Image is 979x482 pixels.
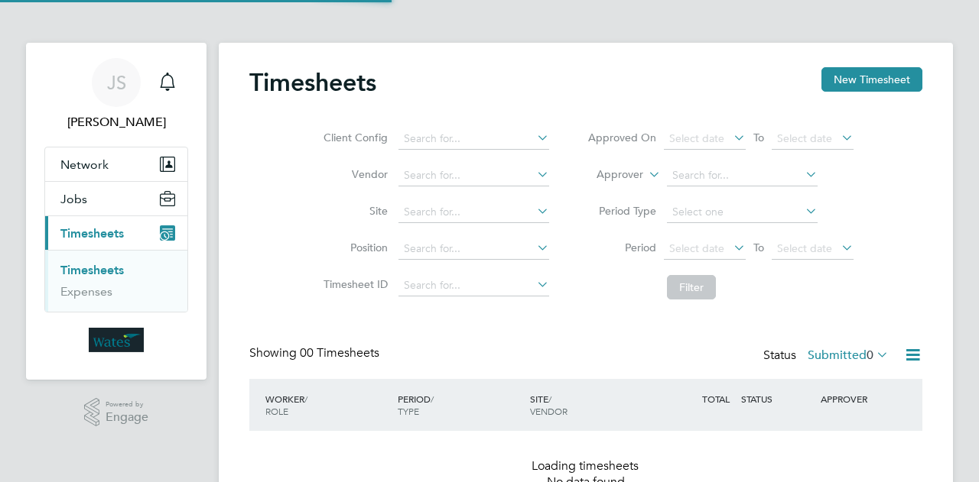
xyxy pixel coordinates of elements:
[60,284,112,299] a: Expenses
[45,147,187,181] button: Network
[319,167,388,181] label: Vendor
[777,241,832,255] span: Select date
[45,216,187,250] button: Timesheets
[587,131,656,144] label: Approved On
[106,411,148,424] span: Engage
[44,58,188,131] a: JS[PERSON_NAME]
[808,348,889,363] label: Submitted
[667,165,818,186] input: Search for...
[587,241,656,254] label: Period
[669,131,724,145] span: Select date
[394,385,526,425] div: PERIOD
[737,385,817,412] div: STATUS
[319,277,388,291] label: Timesheet ID
[821,67,922,92] button: New Timesheet
[669,241,724,255] span: Select date
[45,182,187,215] button: Jobs
[526,385,659,425] div: SITE
[398,202,549,223] input: Search for...
[44,113,188,131] span: Justinas Skliutas
[398,275,549,296] input: Search for...
[398,128,549,150] input: Search for...
[26,43,207,380] nav: Main navigation
[574,167,643,183] label: Approver
[532,458,640,474] span: Loading timesheets
[304,393,307,405] span: /
[265,405,288,417] span: ROLE
[587,204,656,218] label: Period Type
[749,128,769,147] span: To
[60,157,109,172] span: Network
[817,385,896,412] div: APPROVER
[398,238,549,260] input: Search for...
[702,393,730,405] span: TOTAL
[300,345,379,361] span: 00 Timesheets
[45,250,187,312] div: Timesheets
[84,398,149,427] a: Powered byEngage
[867,348,873,363] span: 0
[107,73,126,92] span: JS
[249,67,376,98] h2: Timesheets
[763,345,892,367] div: Status
[60,226,124,241] span: Timesheets
[106,398,148,411] span: Powered by
[398,405,419,417] span: TYPE
[60,263,124,277] a: Timesheets
[548,393,551,405] span: /
[431,393,434,405] span: /
[319,131,388,144] label: Client Config
[249,345,382,361] div: Showing
[319,204,388,218] label: Site
[667,275,716,299] button: Filter
[777,131,832,145] span: Select date
[60,192,87,206] span: Jobs
[89,328,144,352] img: wates-logo-retina.png
[667,202,818,223] input: Select one
[398,165,549,186] input: Search for...
[530,405,568,417] span: VENDOR
[749,238,769,257] span: To
[319,241,388,254] label: Position
[262,385,394,425] div: WORKER
[44,328,188,352] a: Go to home page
